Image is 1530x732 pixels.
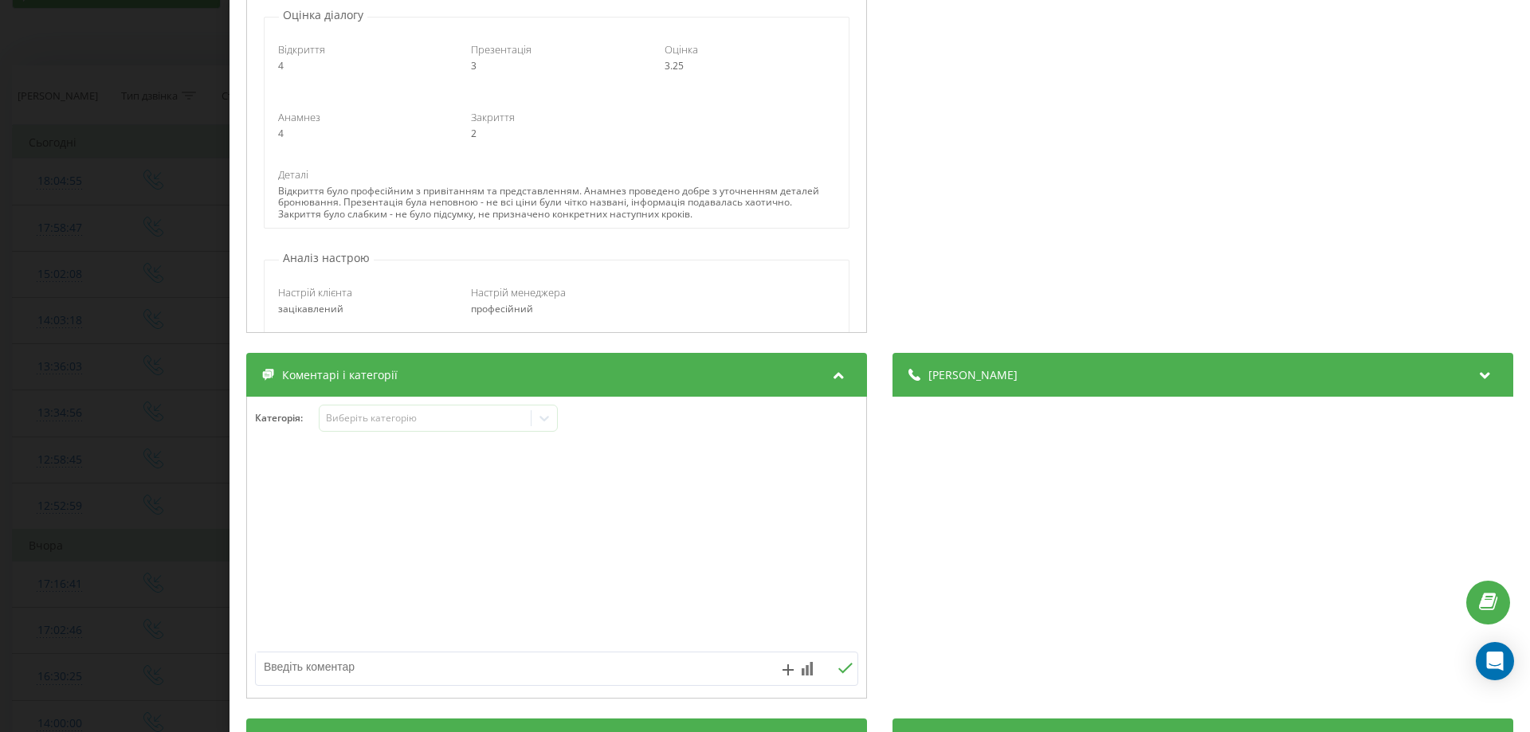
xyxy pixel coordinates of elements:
span: Презентація [471,42,532,57]
span: Настрій менеджера [471,285,566,299]
div: професійний [471,303,641,315]
div: зацікавлений [278,303,449,315]
span: [PERSON_NAME] [928,367,1018,383]
div: 4 [278,128,449,139]
div: 3.25 [665,61,835,72]
div: 4 [278,61,449,72]
div: 3 [471,61,641,72]
div: Виберіть категорію [326,412,525,425]
span: Коментарі і категорії [282,367,398,383]
span: Закриття [471,110,515,124]
span: Настрій клієнта [278,285,352,299]
span: Оцінка [665,42,698,57]
p: Аналіз настрою [279,250,374,266]
span: Відкриття [278,42,325,57]
div: 2 [471,128,641,139]
div: Відкриття було професійним з привітанням та представленням. Анамнез проведено добре з уточненням ... [278,186,834,220]
span: Анамнез [278,110,320,124]
p: Оцінка діалогу [279,7,367,23]
div: Open Intercom Messenger [1476,642,1514,680]
span: Деталі [278,167,308,182]
h4: Категорія : [255,413,319,424]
